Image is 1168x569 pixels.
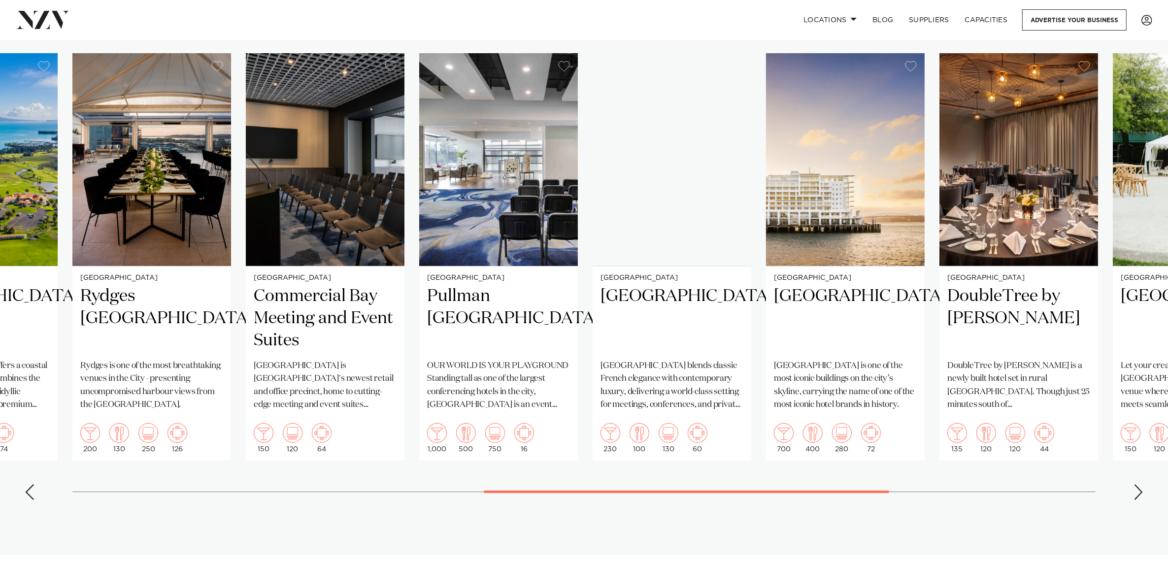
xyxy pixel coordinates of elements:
[312,423,332,443] img: meeting.png
[774,285,917,352] h2: [GEOGRAPHIC_DATA]
[957,9,1016,31] a: Capacities
[456,423,476,443] img: dining.png
[947,360,1090,411] p: DoubleTree by [PERSON_NAME] is a newly built hotel set in rural [GEOGRAPHIC_DATA]. Though just 25...
[138,423,158,453] div: 250
[688,423,707,453] div: 60
[514,423,534,453] div: 16
[901,9,957,31] a: SUPPLIERS
[427,360,570,411] p: OUR WORLD IS YOUR PLAYGROUND Standing tall as one of the largest conferencing hotels in the city,...
[167,423,187,453] div: 126
[774,274,917,282] small: [GEOGRAPHIC_DATA]
[1035,423,1054,453] div: 44
[601,360,743,411] p: [GEOGRAPHIC_DATA] blends classic French elegance with contemporary luxury, delivering a world-cla...
[766,53,925,461] swiper-slide: 11 / 15
[601,274,743,282] small: [GEOGRAPHIC_DATA]
[246,53,404,461] swiper-slide: 8 / 15
[1121,423,1140,443] img: cocktail.png
[659,423,678,453] div: 130
[947,285,1090,352] h2: DoubleTree by [PERSON_NAME]
[419,53,578,461] swiper-slide: 9 / 15
[167,423,187,443] img: meeting.png
[688,423,707,443] img: meeting.png
[939,53,1098,461] swiper-slide: 12 / 15
[601,285,743,352] h2: [GEOGRAPHIC_DATA]
[72,53,231,461] a: [GEOGRAPHIC_DATA] Rydges [GEOGRAPHIC_DATA] Rydges is one of the most breathtaking venues in the C...
[1005,423,1025,443] img: theatre.png
[254,274,397,282] small: [GEOGRAPHIC_DATA]
[630,423,649,453] div: 100
[593,53,751,461] swiper-slide: 10 / 15
[947,274,1090,282] small: [GEOGRAPHIC_DATA]
[456,423,476,453] div: 500
[939,53,1098,266] img: Corporate gala dinner setup at Hilton Karaka
[427,423,447,443] img: cocktail.png
[939,53,1098,461] a: Corporate gala dinner setup at Hilton Karaka [GEOGRAPHIC_DATA] DoubleTree by [PERSON_NAME] Double...
[1022,9,1127,31] a: Advertise your business
[72,53,231,461] swiper-slide: 7 / 15
[1005,423,1025,453] div: 120
[80,423,100,453] div: 200
[774,360,917,411] p: [GEOGRAPHIC_DATA] is one of the most iconic buildings on the city’s skyline, carrying the name of...
[427,285,570,352] h2: Pullman [GEOGRAPHIC_DATA]
[254,285,397,352] h2: Commercial Bay Meeting and Event Suites
[80,423,100,443] img: cocktail.png
[16,11,69,29] img: nzv-logo.png
[138,423,158,443] img: theatre.png
[803,423,823,443] img: dining.png
[485,423,505,443] img: theatre.png
[861,423,881,443] img: meeting.png
[832,423,852,453] div: 280
[312,423,332,453] div: 64
[630,423,649,443] img: dining.png
[774,423,794,443] img: cocktail.png
[254,423,273,453] div: 150
[976,423,996,443] img: dining.png
[796,9,865,31] a: Locations
[976,423,996,453] div: 120
[514,423,534,443] img: meeting.png
[803,423,823,453] div: 400
[1035,423,1054,443] img: meeting.png
[593,53,751,461] a: Sofitel Auckland Viaduct Harbour hotel venue [GEOGRAPHIC_DATA] [GEOGRAPHIC_DATA] [GEOGRAPHIC_DATA...
[80,285,223,352] h2: Rydges [GEOGRAPHIC_DATA]
[80,360,223,411] p: Rydges is one of the most breathtaking venues in the City - presenting uncompromised harbour view...
[601,423,620,443] img: cocktail.png
[109,423,129,443] img: dining.png
[254,423,273,443] img: cocktail.png
[427,274,570,282] small: [GEOGRAPHIC_DATA]
[485,423,505,453] div: 750
[766,53,925,461] a: [GEOGRAPHIC_DATA] [GEOGRAPHIC_DATA] [GEOGRAPHIC_DATA] is one of the most iconic buildings on the ...
[254,360,397,411] p: [GEOGRAPHIC_DATA] is [GEOGRAPHIC_DATA]'s newest retail and office precinct, home to cutting-edge ...
[774,423,794,453] div: 700
[427,423,447,453] div: 1,000
[832,423,852,443] img: theatre.png
[246,53,404,461] a: [GEOGRAPHIC_DATA] Commercial Bay Meeting and Event Suites [GEOGRAPHIC_DATA] is [GEOGRAPHIC_DATA]'...
[283,423,302,453] div: 120
[80,274,223,282] small: [GEOGRAPHIC_DATA]
[947,423,967,453] div: 135
[419,53,578,461] a: [GEOGRAPHIC_DATA] Pullman [GEOGRAPHIC_DATA] OUR WORLD IS YOUR PLAYGROUND Standing tall as one of ...
[283,423,302,443] img: theatre.png
[109,423,129,453] div: 130
[659,423,678,443] img: theatre.png
[947,423,967,443] img: cocktail.png
[861,423,881,453] div: 72
[865,9,901,31] a: BLOG
[1121,423,1140,453] div: 150
[601,423,620,453] div: 230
